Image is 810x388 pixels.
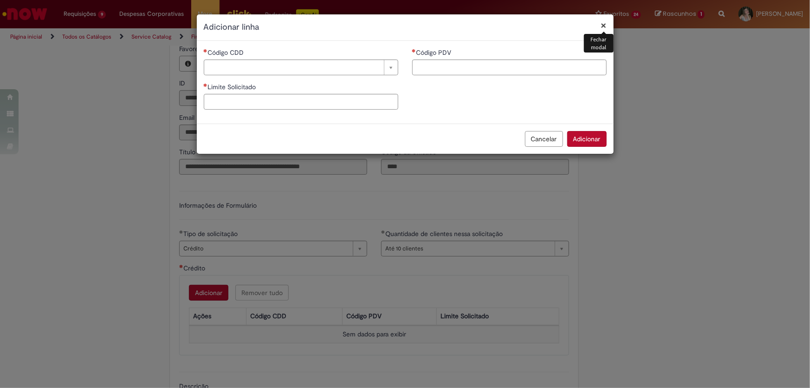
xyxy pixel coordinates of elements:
span: Necessários - Código CDD [208,48,246,57]
span: Necessários [204,49,208,53]
button: Cancelar [525,131,563,147]
span: Limite Solicitado [208,83,258,91]
a: Limpar campo Código CDD [204,59,398,75]
div: Fechar modal [584,34,613,53]
input: Limite Solicitado [204,94,398,110]
input: Código PDV [412,59,607,75]
span: Necessários [204,83,208,87]
button: Adicionar [567,131,607,147]
span: Necessários [412,49,416,53]
h2: Adicionar linha [204,21,607,33]
button: Fechar modal [601,20,607,30]
span: Código PDV [416,48,454,57]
